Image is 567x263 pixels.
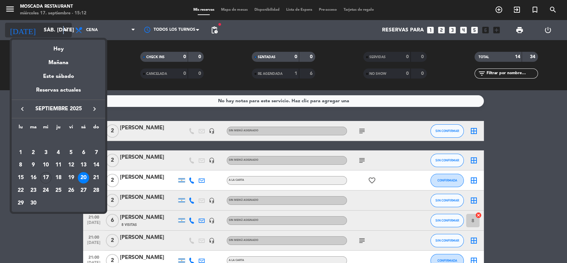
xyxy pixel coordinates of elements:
td: 22 de septiembre de 2025 [14,184,27,197]
th: martes [27,123,40,134]
div: 2 [28,147,39,158]
div: 9 [28,160,39,171]
div: Reservas actuales [12,86,105,100]
span: septiembre 2025 [28,105,88,113]
div: 19 [65,172,77,183]
div: 10 [40,160,51,171]
td: 11 de septiembre de 2025 [52,159,65,172]
td: 19 de septiembre de 2025 [65,171,77,184]
td: 25 de septiembre de 2025 [52,184,65,197]
th: sábado [77,123,90,134]
td: 29 de septiembre de 2025 [14,197,27,210]
div: 29 [15,198,26,209]
div: 28 [90,185,102,196]
div: Mañana [12,53,105,67]
div: 27 [78,185,89,196]
div: 26 [65,185,77,196]
i: keyboard_arrow_right [90,105,99,113]
td: 23 de septiembre de 2025 [27,184,40,197]
th: viernes [65,123,77,134]
div: 25 [53,185,64,196]
td: 30 de septiembre de 2025 [27,197,40,210]
div: 15 [15,172,26,183]
td: 5 de septiembre de 2025 [65,146,77,159]
div: 3 [40,147,51,158]
div: Este sábado [12,67,105,86]
div: 12 [65,160,77,171]
div: Hoy [12,40,105,53]
div: 8 [15,160,26,171]
th: jueves [52,123,65,134]
td: 21 de septiembre de 2025 [90,171,103,184]
td: 8 de septiembre de 2025 [14,159,27,172]
div: 18 [53,172,64,183]
div: 5 [65,147,77,158]
td: 28 de septiembre de 2025 [90,184,103,197]
div: 16 [28,172,39,183]
div: 21 [90,172,102,183]
td: 12 de septiembre de 2025 [65,159,77,172]
td: 14 de septiembre de 2025 [90,159,103,172]
td: 2 de septiembre de 2025 [27,146,40,159]
td: 9 de septiembre de 2025 [27,159,40,172]
i: keyboard_arrow_left [18,105,26,113]
div: 4 [53,147,64,158]
td: SEP. [14,134,103,146]
td: 1 de septiembre de 2025 [14,146,27,159]
div: 13 [78,160,89,171]
div: 14 [90,160,102,171]
td: 24 de septiembre de 2025 [39,184,52,197]
td: 13 de septiembre de 2025 [77,159,90,172]
td: 27 de septiembre de 2025 [77,184,90,197]
td: 20 de septiembre de 2025 [77,171,90,184]
td: 3 de septiembre de 2025 [39,146,52,159]
button: keyboard_arrow_right [88,105,101,113]
td: 17 de septiembre de 2025 [39,171,52,184]
td: 10 de septiembre de 2025 [39,159,52,172]
div: 20 [78,172,89,183]
th: domingo [90,123,103,134]
td: 6 de septiembre de 2025 [77,146,90,159]
td: 4 de septiembre de 2025 [52,146,65,159]
div: 23 [28,185,39,196]
div: 1 [15,147,26,158]
td: 7 de septiembre de 2025 [90,146,103,159]
th: lunes [14,123,27,134]
td: 15 de septiembre de 2025 [14,171,27,184]
div: 7 [90,147,102,158]
div: 6 [78,147,89,158]
div: 30 [28,198,39,209]
td: 26 de septiembre de 2025 [65,184,77,197]
th: miércoles [39,123,52,134]
div: 22 [15,185,26,196]
div: 24 [40,185,51,196]
div: 17 [40,172,51,183]
td: 18 de septiembre de 2025 [52,171,65,184]
button: keyboard_arrow_left [16,105,28,113]
td: 16 de septiembre de 2025 [27,171,40,184]
div: 11 [53,160,64,171]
